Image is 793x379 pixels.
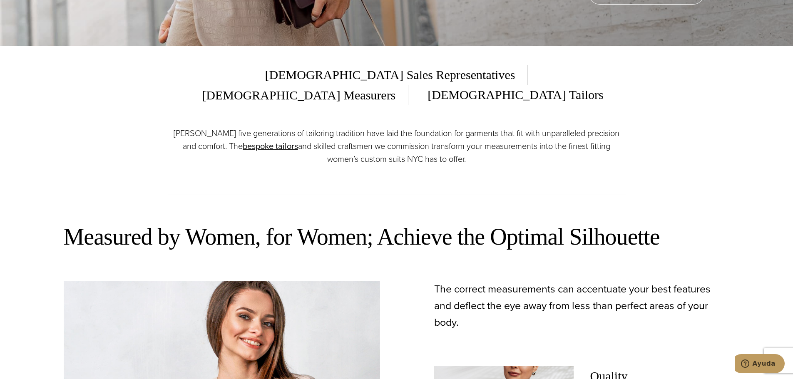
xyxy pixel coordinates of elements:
[434,281,730,331] p: The correct measurements can accentuate your best features and deflect the eye away from less tha...
[415,85,603,105] span: [DEMOGRAPHIC_DATA] Tailors
[168,127,626,166] p: [PERSON_NAME] five generations of tailoring tradition have laid the foundation for garments that ...
[735,354,785,375] iframe: Abre un widget desde donde se puede chatear con uno de los agentes
[243,140,298,152] a: bespoke tailors
[265,65,528,85] span: [DEMOGRAPHIC_DATA] Sales Representatives
[189,85,408,105] span: [DEMOGRAPHIC_DATA] Measurers
[64,222,730,252] h2: Measured by Women, for Women; Achieve the Optimal Silhouette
